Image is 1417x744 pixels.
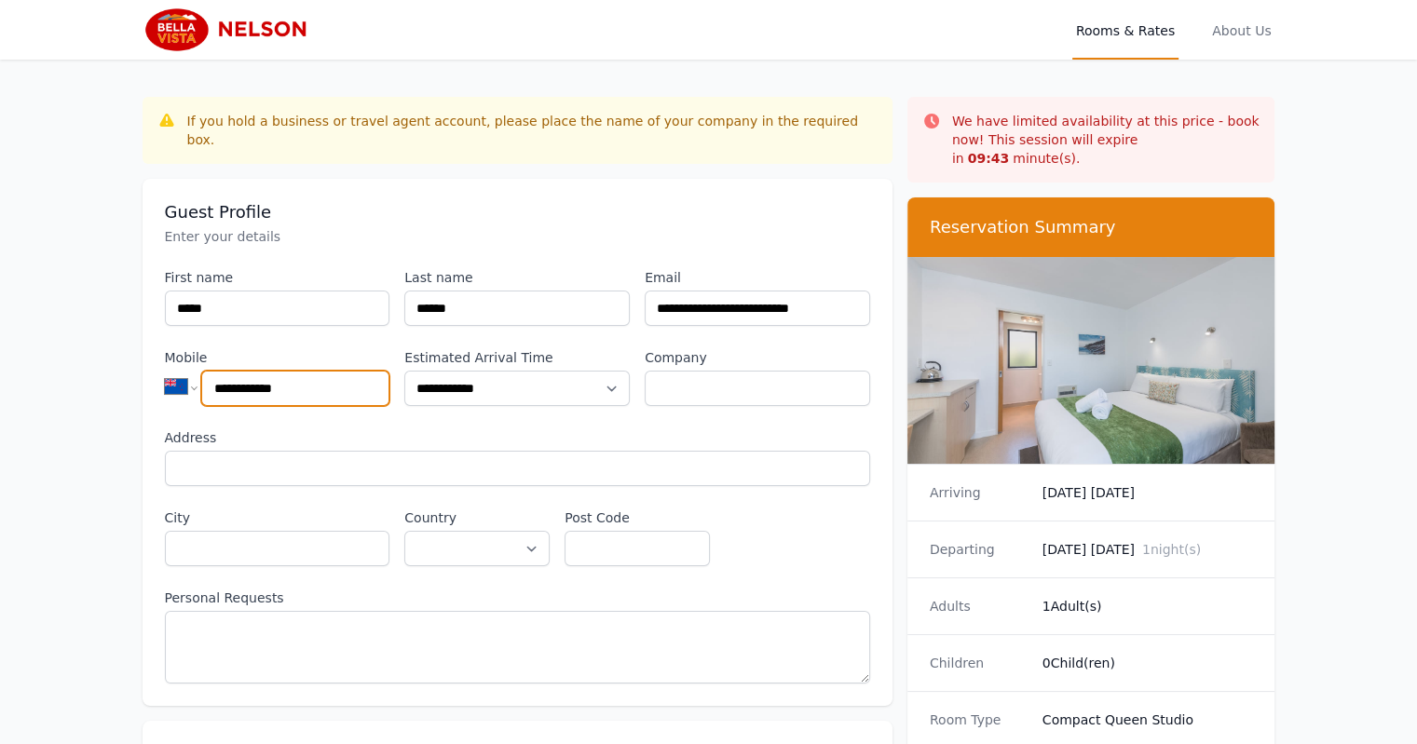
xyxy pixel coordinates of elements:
label: Last name [404,268,630,287]
img: Bella Vista Motel Nelson [143,7,322,52]
p: Enter your details [165,227,870,246]
div: If you hold a business or travel agent account, please place the name of your company in the requ... [187,112,878,149]
h3: Reservation Summary [930,216,1253,238]
label: Company [645,348,870,367]
label: Personal Requests [165,588,870,607]
dd: [DATE] [DATE] [1042,540,1253,559]
dd: 1 Adult(s) [1042,597,1253,615]
label: Post Code [565,508,710,527]
label: City [165,508,390,527]
span: 1 night(s) [1142,542,1201,557]
dt: Departing [930,540,1028,559]
dt: Room Type [930,710,1028,729]
dd: Compact Queen Studio [1042,710,1253,729]
label: Email [645,268,870,287]
dt: Adults [930,597,1028,615]
dt: Children [930,654,1028,672]
label: Mobile [165,348,390,367]
dt: Arriving [930,483,1028,502]
dd: [DATE] [DATE] [1042,483,1253,502]
label: Estimated Arrival Time [404,348,630,367]
img: Compact Queen Studio [907,257,1275,464]
label: Address [165,428,870,447]
strong: 09 : 43 [968,151,1010,166]
h3: Guest Profile [165,201,870,223]
label: First name [165,268,390,287]
p: We have limited availability at this price - book now! This session will expire in minute(s). [952,112,1260,168]
dd: 0 Child(ren) [1042,654,1253,672]
label: Country [404,508,550,527]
